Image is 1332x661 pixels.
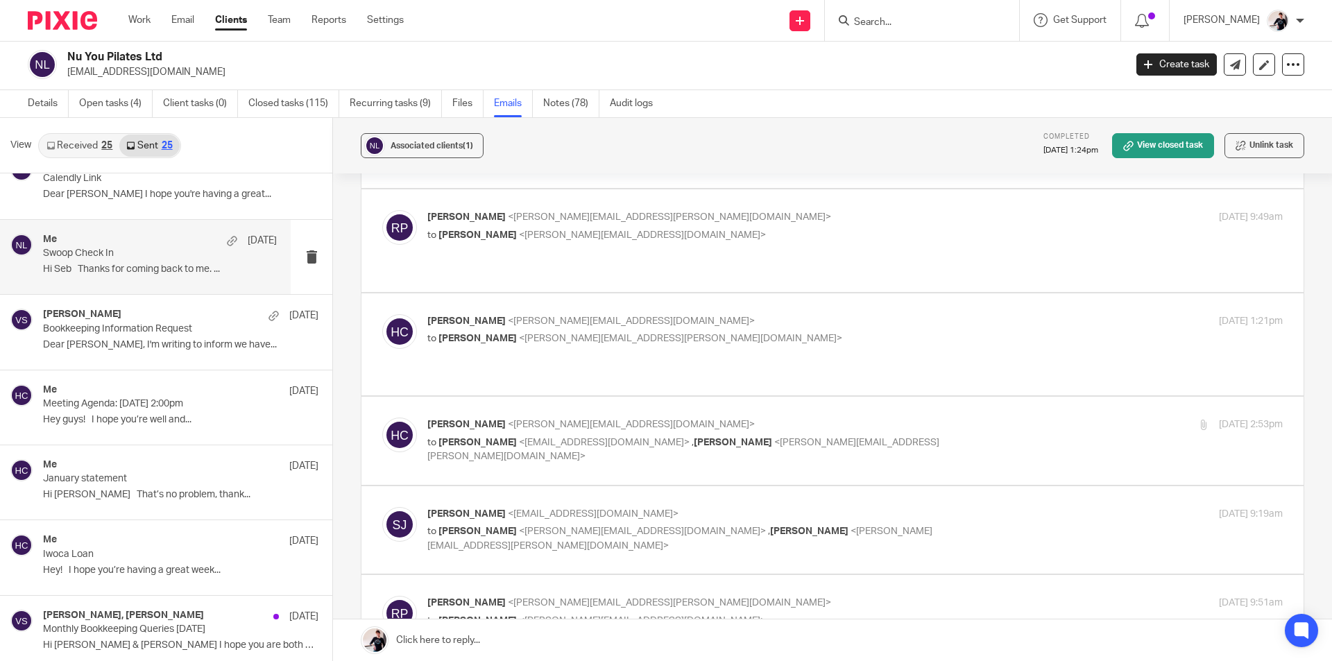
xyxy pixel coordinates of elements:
a: Files [452,90,484,117]
span: [PERSON_NAME] [438,438,517,447]
p: Hi [PERSON_NAME] & [PERSON_NAME] I hope you are both well ... [43,639,318,651]
img: Pixie [28,11,97,30]
span: <[EMAIL_ADDRESS][DOMAIN_NAME]> [508,509,678,519]
p: [DATE] 1:24pm [1043,145,1098,156]
p: [DATE] [289,384,318,398]
span: [PERSON_NAME] [438,616,517,626]
span: to [427,438,436,447]
img: svg%3E [10,459,33,481]
p: Swoop Check In [43,248,230,259]
span: to [427,616,436,626]
span: to [427,526,436,536]
span: [PERSON_NAME] [438,526,517,536]
p: [DATE] [289,459,318,473]
a: Open tasks (4) [79,90,153,117]
a: [PERSON_NAME][EMAIL_ADDRESS][DOMAIN_NAME] [513,298,769,309]
img: svg%3E [382,210,417,245]
a: Superhuman [368,597,422,608]
p: Hi [PERSON_NAME] That’s no problem, thank... [43,489,318,501]
span: [PERSON_NAME] [694,438,772,447]
p: Hi Seb Thanks for coming back to me. ... [43,264,277,275]
img: svg%3E [28,50,57,79]
p: [DATE] 9:19am [1219,507,1283,522]
img: svg%3E [382,418,417,452]
span: View [10,138,31,153]
span: <[PERSON_NAME][EMAIL_ADDRESS][PERSON_NAME][DOMAIN_NAME]> [508,598,831,608]
p: Hey! I hope you’re having a great week... [43,565,318,576]
p: Dear [PERSON_NAME], I'm writing to inform we have... [43,339,318,351]
h4: [PERSON_NAME], [PERSON_NAME] [43,610,204,621]
span: <[PERSON_NAME][EMAIL_ADDRESS][PERSON_NAME][DOMAIN_NAME]> [427,526,932,551]
p: [DATE] 9:51am [1219,596,1283,610]
h4: [PERSON_NAME] [43,309,121,320]
img: svg%3E [10,534,33,556]
p: [DATE] [289,534,318,548]
p: Meeting Agenda: [DATE] 2:00pm [43,398,264,410]
span: Get Support [1053,15,1107,25]
p: Dear [PERSON_NAME] I hope you're having a great... [43,189,318,200]
span: <[PERSON_NAME][EMAIL_ADDRESS][DOMAIN_NAME]> [508,316,755,326]
a: Notes (78) [543,90,599,117]
a: [DOMAIN_NAME] [21,640,90,650]
span: [PERSON_NAME] [427,509,506,519]
a: here [394,212,414,223]
img: AV307615.jpg [1267,10,1289,32]
a: Emails [494,90,533,117]
a: View closed task [1112,133,1214,158]
span: <[PERSON_NAME][EMAIL_ADDRESS][DOMAIN_NAME]> [519,616,766,626]
span: <[PERSON_NAME][EMAIL_ADDRESS][DOMAIN_NAME]> [519,230,766,240]
img: svg%3E [382,314,417,349]
img: svg%3E [364,135,385,156]
input: Search [853,17,977,29]
p: [DATE] [289,610,318,624]
p: [DATE] [248,234,277,248]
span: [PERSON_NAME] [427,316,506,326]
img: svg%3E [10,610,33,632]
span: [PERSON_NAME] [438,230,517,240]
a: Email [171,13,194,27]
p: Bookkeeping Information Request [43,323,264,335]
span: [PERSON_NAME] [427,212,506,222]
a: Reports [311,13,346,27]
span: , [692,438,694,447]
a: Team [268,13,291,27]
img: svg%3E [10,234,33,256]
p: Iwoca Loan [43,549,264,560]
a: Audit logs [610,90,663,117]
span: (1) [463,141,473,150]
a: Settings [367,13,404,27]
span: Associated clients [391,141,473,150]
span: Completed [1043,133,1090,140]
button: Unlink task [1224,133,1304,158]
p: [DATE] 1:21pm [1219,314,1283,329]
span: , [768,526,770,536]
p: [PERSON_NAME] [1184,13,1260,27]
h4: Me [43,234,57,246]
div: 25 [162,141,173,151]
h4: Me [43,384,57,396]
a: Closed tasks (115) [248,90,339,117]
img: svg%3E [382,507,417,542]
span: to [427,334,436,343]
img: svg%3E [10,384,33,406]
span: 07862 135 944 [21,621,71,630]
span: <[EMAIL_ADDRESS][DOMAIN_NAME]> [519,438,690,447]
a: Sent25 [119,135,179,157]
p: Monthly Bookkeeping Queries [DATE] [43,624,264,635]
h4: Me [43,459,57,471]
p: Hey guys! I hope you’re well and... [43,414,318,426]
span: [PERSON_NAME] [438,334,517,343]
a: Recurring tasks (9) [350,90,442,117]
a: Received25 [40,135,119,157]
a: Details [28,90,69,117]
a: Clients [215,13,247,27]
h4: Me [43,534,57,546]
img: svg%3E [10,309,33,331]
p: Calendly Link [43,173,264,184]
span: [PERSON_NAME] [770,526,848,536]
h2: Nu You Pilates Ltd [67,50,906,65]
a: Work [128,13,151,27]
span: <[PERSON_NAME][EMAIL_ADDRESS][PERSON_NAME][DOMAIN_NAME]> [508,212,831,222]
p: January statement [43,473,264,485]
